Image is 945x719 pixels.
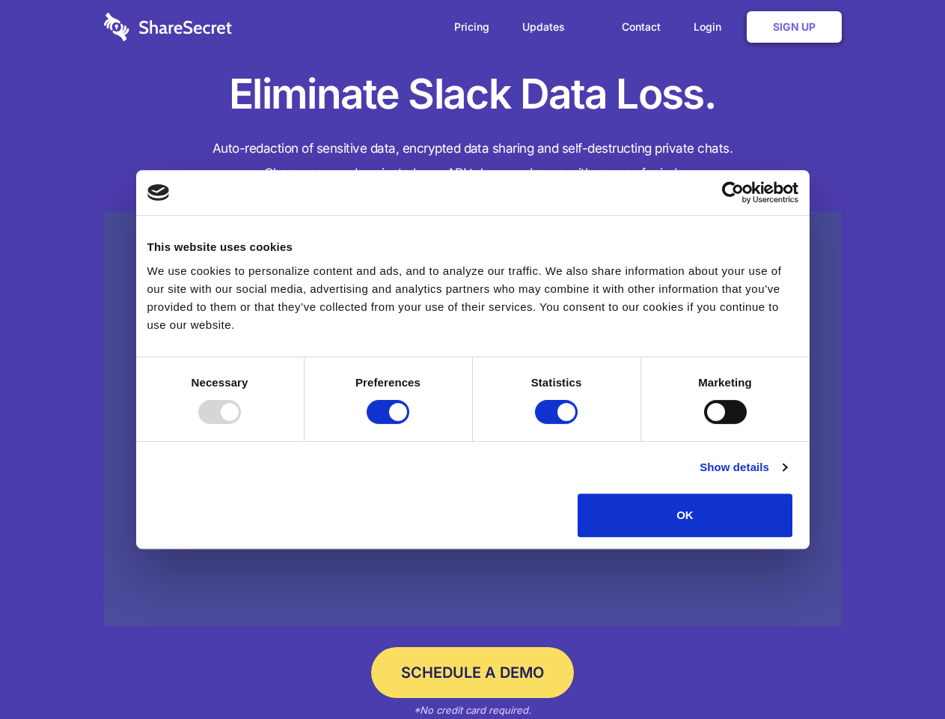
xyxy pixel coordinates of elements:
button: OK [578,494,792,537]
img: logo [147,184,170,201]
div: We use cookies to personalize content and ads, and to analyze our traffic. We also share informat... [147,262,798,334]
strong: Preferences [355,376,420,389]
a: Sign Up [747,11,842,43]
h1: Eliminate Slack Data Loss. [104,67,842,121]
a: Login [679,4,744,50]
div: This website uses cookies [147,238,798,256]
strong: Marketing [698,376,752,389]
a: Schedule a Demo [371,647,574,698]
a: Pricing [439,4,504,50]
a: Usercentrics Cookiebot - opens in a new window [667,181,798,204]
h4: Auto-redaction of sensitive data, encrypted data sharing and self-destructing private chats. Shar... [104,136,842,186]
a: Show details [700,458,786,476]
strong: Necessary [192,376,248,389]
em: *No credit card required. [414,704,531,716]
a: Contact [607,4,676,50]
img: logo-wordmark-white-trans-d4663122ce5f474addd5e946df7df03e33cb6a1c49d2221995e7729f52c070b2.svg [104,13,232,41]
strong: Statistics [531,376,582,389]
a: Wistia video thumbnail [104,211,842,627]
